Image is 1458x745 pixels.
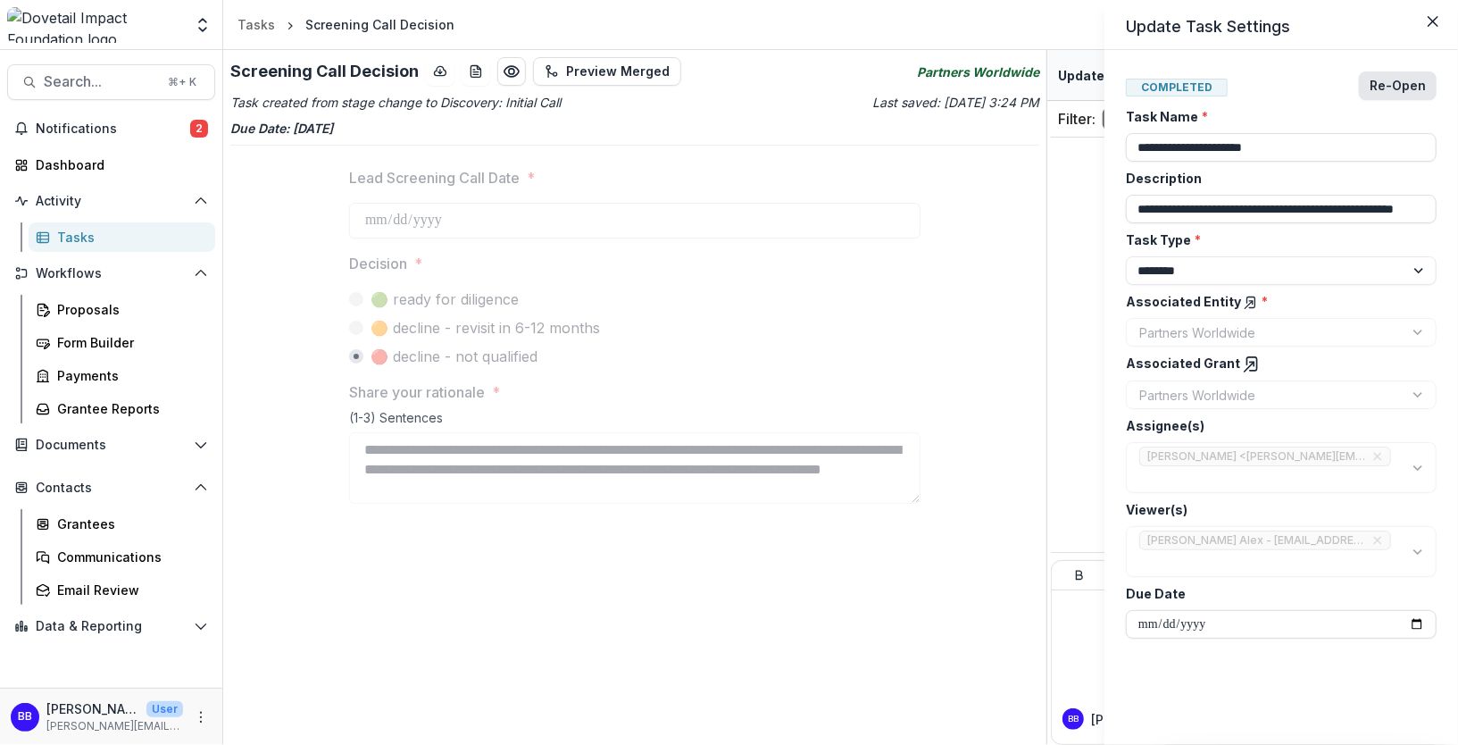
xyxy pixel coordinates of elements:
button: Re-Open [1359,71,1437,100]
label: Due Date [1126,584,1426,603]
label: Task Type [1126,230,1426,249]
label: Associated Grant [1126,354,1426,373]
label: Viewer(s) [1126,500,1426,519]
span: Completed [1126,79,1228,96]
label: Task Name [1126,107,1426,126]
label: Associated Entity [1126,292,1426,311]
label: Description [1126,169,1426,188]
label: Assignee(s) [1126,416,1426,435]
button: Close [1419,7,1447,36]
